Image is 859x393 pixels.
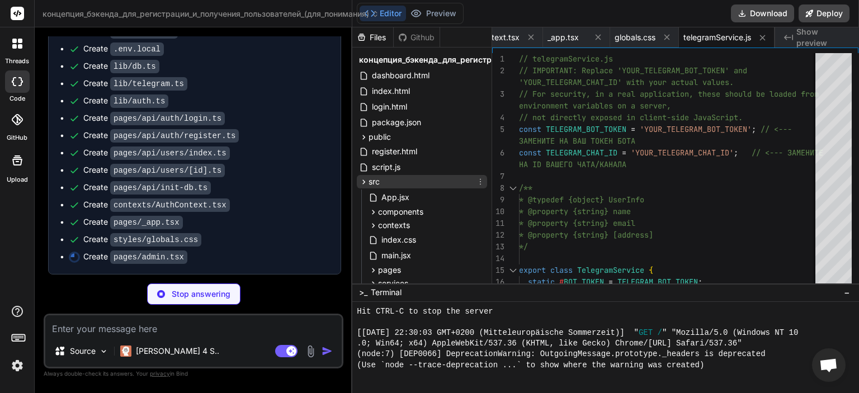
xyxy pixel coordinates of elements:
[743,65,747,75] span: d
[360,6,406,21] button: Editor
[761,124,792,134] span: // <---
[640,124,752,134] span: 'YOUR_TELEGRAM_BOT_TOKEN'
[394,32,440,43] div: Github
[631,124,635,134] span: =
[519,89,743,99] span: // For security, in a real application, these shou
[492,229,504,241] div: 12
[10,94,25,103] label: code
[492,171,504,182] div: 7
[359,54,701,65] span: концепция_бэкенда_для_регистрации_и_получения_пользователей_(для_понимания)
[136,345,219,357] p: [PERSON_NAME] 4 S..
[7,175,28,184] label: Upload
[731,4,794,22] button: Download
[550,265,573,275] span: class
[110,198,230,212] code: contexts/AuthContext.tsx
[357,360,704,371] span: (Use `node --trace-deprecation ...` to show where the warning was created)
[43,8,379,20] span: концепция_бэкенда_для_регистрации_и_получения_пользователей_(для_понимания)
[519,195,644,205] span: * @typedef {object} UserInfo
[304,345,317,358] img: attachment
[519,77,734,87] span: 'YOUR_TELEGRAM_CHAT_ID' with your actual values.
[492,53,504,65] div: 1
[369,131,391,143] span: public
[519,124,541,134] span: const
[369,176,380,187] span: src
[83,251,187,263] div: Create
[519,112,743,122] span: // not directly exposed in client-side JavaScript.
[662,328,798,338] span: " "Mozilla/5.0 (Windows NT 10
[617,277,698,287] span: TELEGRAM_BOT_TOKEN
[83,216,183,228] div: Create
[492,88,504,100] div: 3
[519,148,541,158] span: const
[844,287,850,298] span: −
[352,32,393,43] div: Files
[506,264,520,276] div: Click to collapse the range.
[371,100,408,113] span: login.html
[70,345,96,357] p: Source
[796,26,850,49] span: Show preview
[658,328,662,338] span: /
[378,264,401,276] span: pages
[528,277,555,287] span: static
[492,206,504,217] div: 10
[492,65,504,77] div: 2
[380,233,417,247] span: index.css
[519,136,635,146] span: ЗАМЕНИТЕ НА ВАШ ТОКЕН БОТА
[519,159,626,169] span: НА ID ВАШЕГО ЧАТА/КАНАЛА
[577,265,644,275] span: TelegramService
[110,112,225,125] code: pages/api/auth/login.ts
[378,206,423,217] span: components
[842,283,852,301] button: −
[359,287,367,298] span: >_
[734,148,738,158] span: ;
[110,233,201,247] code: styles/globals.css
[371,69,431,82] span: dashboard.html
[492,194,504,206] div: 9
[631,148,734,158] span: 'YOUR_TELEGRAM_CHAT_ID'
[44,368,343,379] p: Always double-check its answers. Your in Bind
[5,56,29,66] label: threads
[110,94,168,108] code: lib/auth.ts
[380,249,412,262] span: main.jsx
[378,278,408,289] span: services
[83,199,230,211] div: Create
[83,130,239,141] div: Create
[83,26,178,37] div: Create
[752,124,756,134] span: ;
[120,345,131,357] img: Claude 4 Sonnet
[371,145,418,158] span: register.html
[110,250,187,264] code: pages/admin.tsx
[752,148,823,158] span: // <--- ЗАМЕНИТЕ
[110,60,159,73] code: lib/db.ts
[519,206,631,216] span: * @property {string} name
[110,77,187,91] code: lib/telegram.ts
[110,146,230,160] code: pages/api/users/index.ts
[743,89,819,99] span: ld be loaded from
[683,32,751,43] span: telegramService.js
[519,101,671,111] span: environment variables on a server,
[357,328,639,338] span: [[DATE] 22:30:03 GMT+0200 (Mitteleuropäische Sommerzeit)] "
[492,147,504,159] div: 6
[615,32,655,43] span: globals.css
[83,95,168,107] div: Create
[83,112,225,124] div: Create
[546,124,626,134] span: TELEGRAM_BOT_TOKEN
[492,124,504,135] div: 5
[492,276,504,288] div: 16
[608,277,613,287] span: =
[172,288,230,300] p: Stop answering
[83,182,211,193] div: Create
[83,147,230,159] div: Create
[83,43,164,55] div: Create
[546,148,617,158] span: TELEGRAM_CHAT_ID
[492,182,504,194] div: 8
[110,129,239,143] code: pages/api/auth/register.ts
[357,306,493,317] span: Hit CTRL-C to stop the server
[380,191,410,204] span: App.jsx
[812,348,846,382] a: Chat öffnen
[110,164,225,177] code: pages/api/users/[id].ts
[371,84,411,98] span: index.html
[7,133,27,143] label: GitHub
[519,265,546,275] span: export
[639,328,653,338] span: GET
